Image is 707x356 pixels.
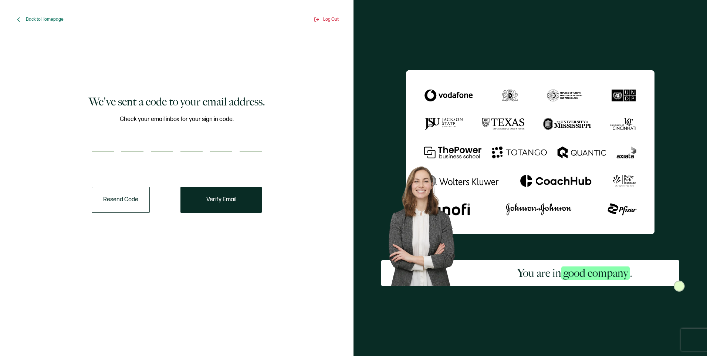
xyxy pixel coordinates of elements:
[323,17,339,22] span: Log Out
[92,187,150,213] button: Resend Code
[517,266,632,281] h2: You are in .
[26,17,64,22] span: Back to Homepage
[180,187,262,213] button: Verify Email
[674,281,685,292] img: Sertifier Signup
[206,197,236,203] span: Verify Email
[89,94,265,109] h1: We've sent a code to your email address.
[381,160,471,286] img: Sertifier Signup - You are in <span class="strong-h">good company</span>. Hero
[406,70,654,234] img: Sertifier We've sent a code to your email address.
[120,115,234,124] span: Check your email inbox for your sign in code.
[561,266,630,280] span: good company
